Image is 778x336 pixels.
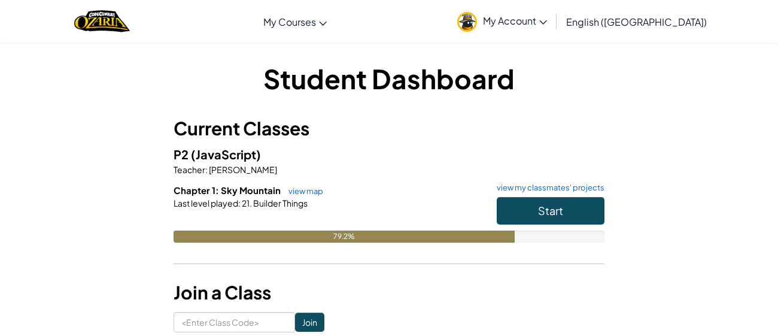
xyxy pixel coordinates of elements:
a: My Account [451,2,553,40]
span: P2 [174,147,191,162]
img: avatar [457,12,477,32]
button: Start [497,197,604,225]
a: Ozaria by CodeCombat logo [74,9,130,34]
span: My Account [483,14,547,27]
span: (JavaScript) [191,147,261,162]
span: : [205,164,208,175]
input: Join [295,313,324,332]
div: 79.2% [174,231,515,243]
a: view my classmates' projects [491,184,604,192]
span: [PERSON_NAME] [208,164,277,175]
span: : [238,198,241,208]
span: Start [538,204,563,217]
input: <Enter Class Code> [174,312,295,332]
a: view map [282,186,323,196]
a: English ([GEOGRAPHIC_DATA]) [560,5,713,38]
img: Home [74,9,130,34]
h1: Student Dashboard [174,60,604,97]
span: Teacher [174,164,205,175]
span: My Courses [263,16,316,28]
a: My Courses [257,5,333,38]
h3: Current Classes [174,115,604,142]
span: Builder Things [252,198,308,208]
span: Chapter 1: Sky Mountain [174,184,282,196]
span: 21. [241,198,252,208]
span: Last level played [174,198,238,208]
h3: Join a Class [174,279,604,306]
span: English ([GEOGRAPHIC_DATA]) [566,16,707,28]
